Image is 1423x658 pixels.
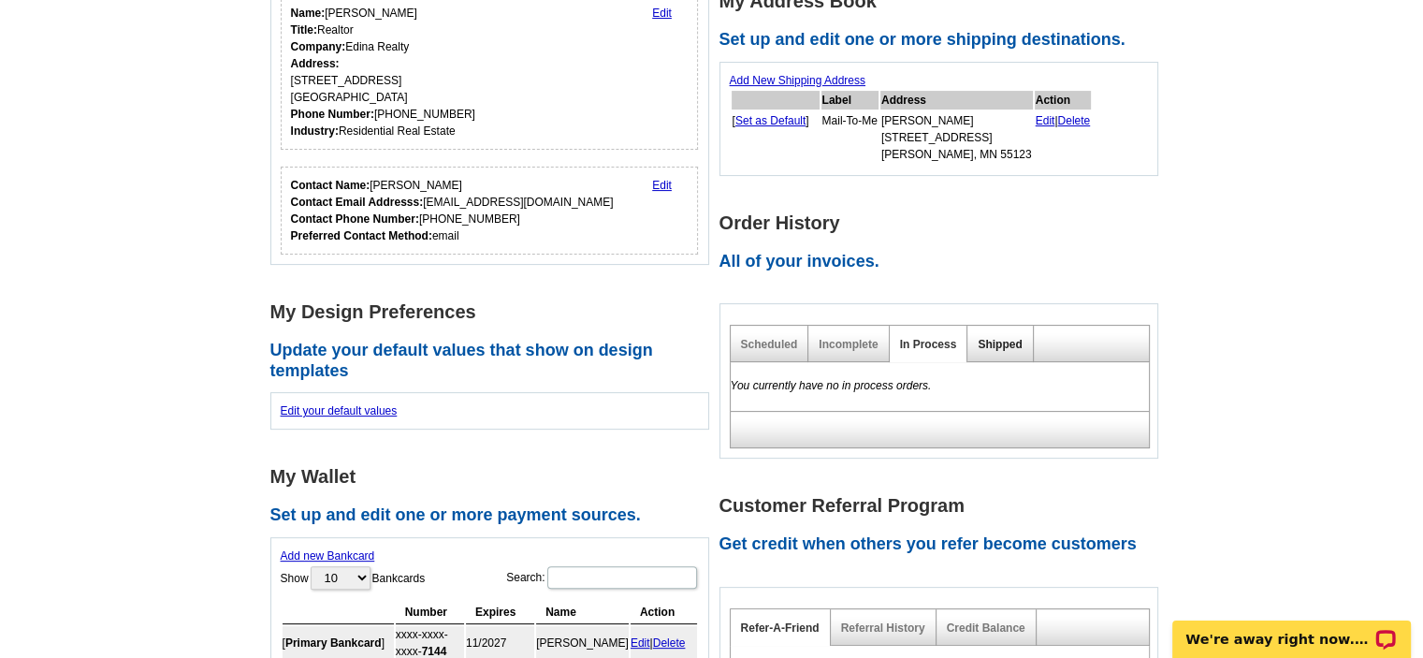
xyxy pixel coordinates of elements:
[270,341,719,381] h2: Update your default values that show on design templates
[281,404,398,417] a: Edit your default values
[291,23,317,37] strong: Title:
[291,57,340,70] strong: Address:
[291,177,614,244] div: [PERSON_NAME] [EMAIL_ADDRESS][DOMAIN_NAME] [PHONE_NUMBER] email
[281,549,375,563] a: Add new Bankcard
[1036,114,1055,127] a: Edit
[506,564,698,591] label: Search:
[900,338,957,351] a: In Process
[270,302,719,322] h1: My Design Preferences
[1035,111,1092,164] td: |
[735,114,806,127] a: Set as Default
[652,7,672,20] a: Edit
[291,40,346,53] strong: Company:
[947,621,1025,635] a: Credit Balance
[285,636,382,650] b: Primary Bankcard
[291,7,326,20] strong: Name:
[1057,114,1090,127] a: Delete
[978,338,1022,351] a: Shipped
[652,179,672,192] a: Edit
[731,379,932,392] em: You currently have no in process orders.
[719,534,1169,555] h2: Get credit when others you refer become customers
[291,124,339,138] strong: Industry:
[270,467,719,487] h1: My Wallet
[880,111,1033,164] td: [PERSON_NAME] [STREET_ADDRESS] [PERSON_NAME], MN 55123
[396,601,464,624] th: Number
[719,213,1169,233] h1: Order History
[631,636,650,650] a: Edit
[719,496,1169,516] h1: Customer Referral Program
[880,91,1033,110] th: Address
[291,5,475,139] div: [PERSON_NAME] Realtor Edina Realty [STREET_ADDRESS] [GEOGRAPHIC_DATA] [PHONE_NUMBER] Residential ...
[719,30,1169,51] h2: Set up and edit one or more shipping destinations.
[741,621,820,635] a: Refer-A-Friend
[466,601,534,624] th: Expires
[631,601,697,624] th: Action
[1160,599,1423,658] iframe: LiveChat chat widget
[719,252,1169,272] h2: All of your invoices.
[653,636,686,650] a: Delete
[291,212,419,226] strong: Contact Phone Number:
[422,645,447,658] strong: 7144
[1035,91,1092,110] th: Action
[270,505,719,526] h2: Set up and edit one or more payment sources.
[281,564,426,592] label: Show Bankcards
[732,111,820,164] td: [ ]
[841,621,925,635] a: Referral History
[291,196,424,209] strong: Contact Email Addresss:
[741,338,798,351] a: Scheduled
[547,566,697,589] input: Search:
[821,111,878,164] td: Mail-To-Me
[819,338,878,351] a: Incomplete
[291,108,374,121] strong: Phone Number:
[291,229,432,242] strong: Preferred Contact Method:
[536,601,629,624] th: Name
[730,74,865,87] a: Add New Shipping Address
[281,167,699,255] div: Who should we contact regarding order issues?
[821,91,878,110] th: Label
[311,566,370,590] select: ShowBankcards
[291,179,370,192] strong: Contact Name:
